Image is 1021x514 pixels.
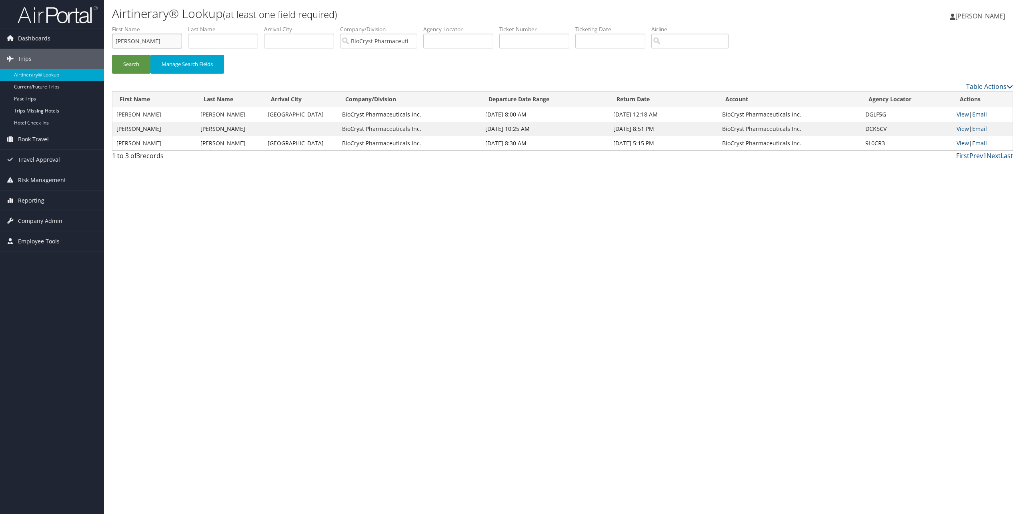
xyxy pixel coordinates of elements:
[338,107,481,122] td: BioCryst Pharmaceuticals Inc.
[112,107,196,122] td: [PERSON_NAME]
[953,107,1013,122] td: |
[1001,151,1013,160] a: Last
[18,129,49,149] span: Book Travel
[112,151,328,165] div: 1 to 3 of records
[718,107,861,122] td: BioCryst Pharmaceuticals Inc.
[423,25,499,33] label: Agency Locator
[481,136,609,151] td: [DATE] 8:30 AM
[718,92,861,107] th: Account: activate to sort column ascending
[953,136,1013,151] td: |
[264,107,338,122] td: [GEOGRAPHIC_DATA]
[718,122,861,136] td: BioCryst Pharmaceuticals Inc.
[983,151,987,160] a: 1
[481,92,609,107] th: Departure Date Range: activate to sort column ascending
[188,25,264,33] label: Last Name
[18,231,60,251] span: Employee Tools
[651,25,735,33] label: Airline
[340,25,423,33] label: Company/Division
[861,92,953,107] th: Agency Locator: activate to sort column ascending
[112,5,713,22] h1: Airtinerary® Lookup
[136,151,140,160] span: 3
[575,25,651,33] label: Ticketing Date
[18,5,98,24] img: airportal-logo.png
[481,122,609,136] td: [DATE] 10:25 AM
[112,136,196,151] td: [PERSON_NAME]
[499,25,575,33] label: Ticket Number
[609,136,718,151] td: [DATE] 5:15 PM
[861,136,953,151] td: 9L0CR3
[972,125,987,133] a: Email
[338,92,481,107] th: Company/Division
[18,211,62,231] span: Company Admin
[481,107,609,122] td: [DATE] 8:00 AM
[196,136,264,151] td: [PERSON_NAME]
[609,92,718,107] th: Return Date: activate to sort column ascending
[18,28,50,48] span: Dashboards
[112,92,196,107] th: First Name: activate to sort column ascending
[338,136,481,151] td: BioCryst Pharmaceuticals Inc.
[18,150,60,170] span: Travel Approval
[150,55,224,74] button: Manage Search Fields
[957,125,969,133] a: View
[112,55,150,74] button: Search
[718,136,861,151] td: BioCryst Pharmaceuticals Inc.
[112,25,188,33] label: First Name
[953,92,1013,107] th: Actions
[18,191,44,211] span: Reporting
[264,136,338,151] td: [GEOGRAPHIC_DATA]
[957,139,969,147] a: View
[950,4,1013,28] a: [PERSON_NAME]
[264,92,338,107] th: Arrival City: activate to sort column ascending
[196,92,264,107] th: Last Name: activate to sort column ascending
[264,25,340,33] label: Arrival City
[956,151,969,160] a: First
[953,122,1013,136] td: |
[955,12,1005,20] span: [PERSON_NAME]
[196,107,264,122] td: [PERSON_NAME]
[609,107,718,122] td: [DATE] 12:18 AM
[609,122,718,136] td: [DATE] 8:51 PM
[972,139,987,147] a: Email
[112,122,196,136] td: [PERSON_NAME]
[338,122,481,136] td: BioCryst Pharmaceuticals Inc.
[972,110,987,118] a: Email
[18,49,32,69] span: Trips
[223,8,337,21] small: (at least one field required)
[969,151,983,160] a: Prev
[861,122,953,136] td: DCK5CV
[966,82,1013,91] a: Table Actions
[987,151,1001,160] a: Next
[196,122,264,136] td: [PERSON_NAME]
[18,170,66,190] span: Risk Management
[957,110,969,118] a: View
[861,107,953,122] td: DGLF5G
